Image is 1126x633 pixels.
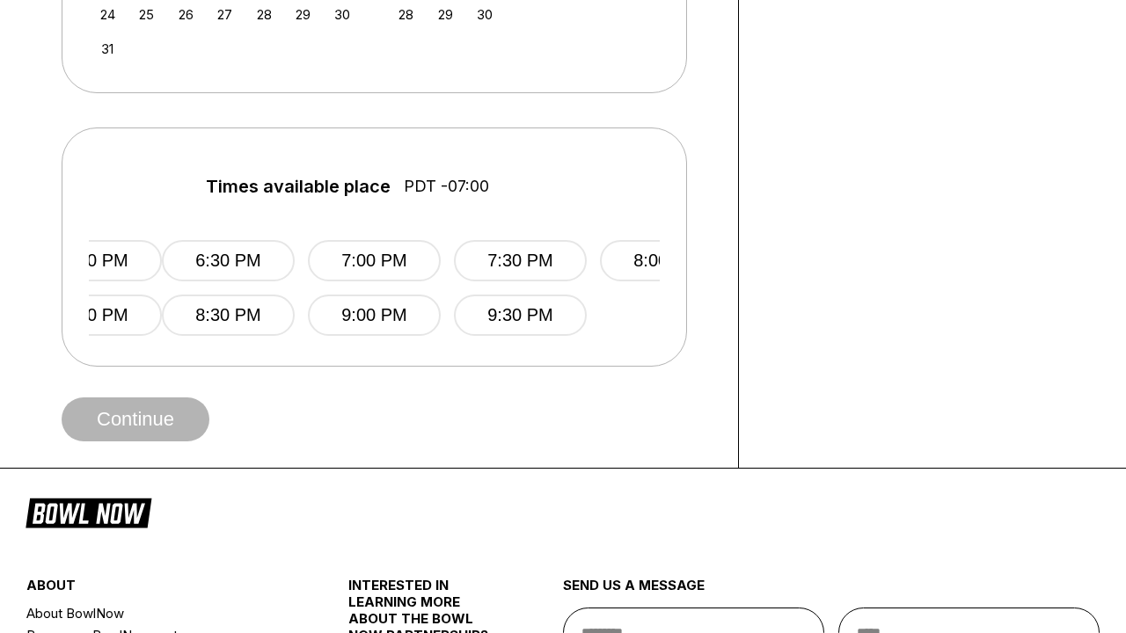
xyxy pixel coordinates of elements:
div: Choose Sunday, August 24th, 2025 [96,3,120,26]
div: Choose Tuesday, September 30th, 2025 [472,3,496,26]
button: 4:00 PM [29,240,162,281]
span: PDT -07:00 [404,177,489,196]
button: 7:30 PM [454,240,587,281]
div: Choose Monday, August 25th, 2025 [135,3,158,26]
button: 8:00 PM [600,240,733,281]
button: 6:30 PM [162,240,295,281]
span: Times available place [206,177,391,196]
div: Choose Thursday, August 28th, 2025 [252,3,276,26]
button: 6:00 PM [29,295,162,336]
a: About BowlNow [26,602,295,624]
div: Choose Saturday, August 30th, 2025 [331,3,355,26]
div: Choose Tuesday, August 26th, 2025 [174,3,198,26]
button: 9:00 PM [308,295,441,336]
button: 8:30 PM [162,295,295,336]
button: 9:30 PM [454,295,587,336]
div: Choose Sunday, September 28th, 2025 [394,3,418,26]
div: Choose Sunday, August 31st, 2025 [96,37,120,61]
div: Choose Monday, September 29th, 2025 [434,3,457,26]
div: send us a message [563,577,1100,608]
div: Choose Friday, August 29th, 2025 [291,3,315,26]
div: about [26,577,295,602]
div: Choose Wednesday, August 27th, 2025 [213,3,237,26]
button: 7:00 PM [308,240,441,281]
